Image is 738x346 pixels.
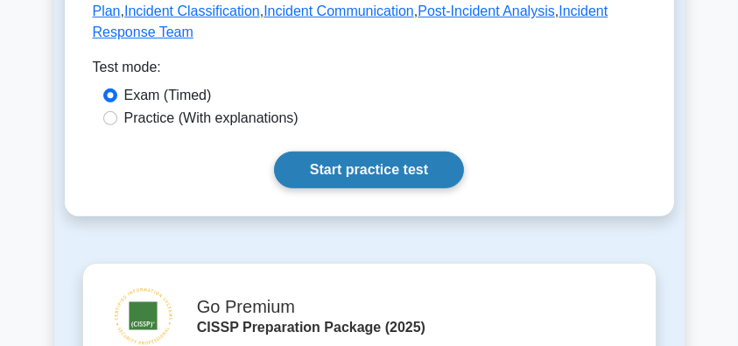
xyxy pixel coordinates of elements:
[93,4,608,39] a: Incident Response Team
[124,4,260,18] a: Incident Classification
[124,85,212,106] label: Exam (Timed)
[93,57,646,85] div: Test mode:
[418,4,555,18] a: Post-Incident Analysis
[274,152,464,188] a: Start practice test
[264,4,414,18] a: Incident Communication
[124,108,299,129] label: Practice (With explanations)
